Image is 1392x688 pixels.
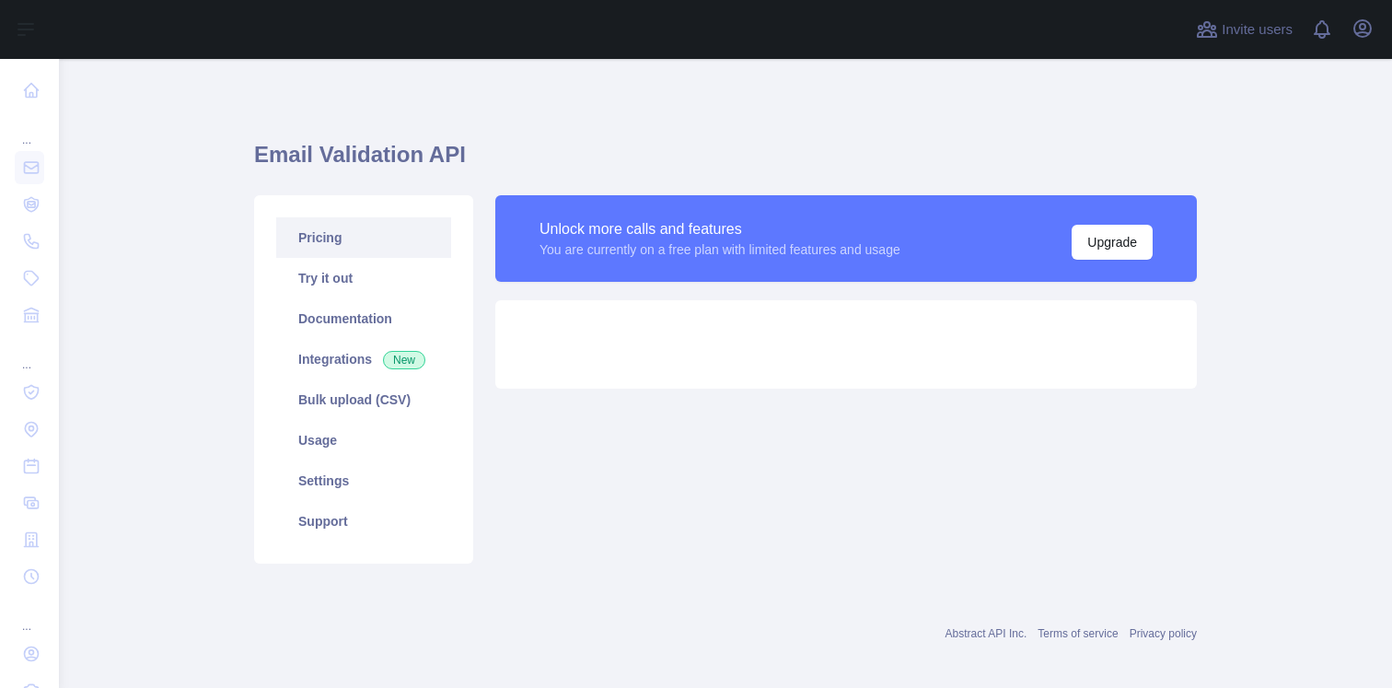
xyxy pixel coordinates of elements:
[1192,15,1296,44] button: Invite users
[15,597,44,634] div: ...
[276,339,451,379] a: Integrations New
[276,461,451,501] a: Settings
[945,627,1027,640] a: Abstract API Inc.
[276,420,451,461] a: Usage
[1222,19,1293,41] span: Invite users
[276,217,451,258] a: Pricing
[1130,627,1197,640] a: Privacy policy
[276,298,451,339] a: Documentation
[383,351,425,369] span: New
[539,240,900,259] div: You are currently on a free plan with limited features and usage
[276,379,451,420] a: Bulk upload (CSV)
[276,258,451,298] a: Try it out
[1072,225,1153,260] button: Upgrade
[539,218,900,240] div: Unlock more calls and features
[15,335,44,372] div: ...
[254,140,1197,184] h1: Email Validation API
[276,501,451,542] a: Support
[1038,627,1118,640] a: Terms of service
[15,111,44,147] div: ...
